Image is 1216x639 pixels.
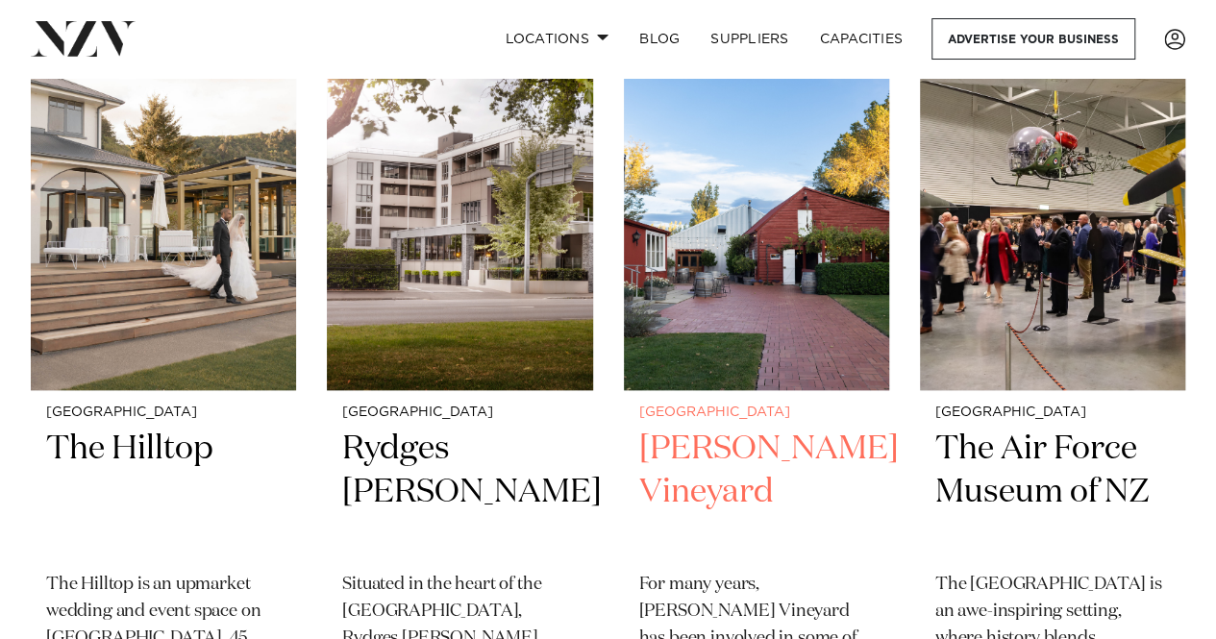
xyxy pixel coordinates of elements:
h2: [PERSON_NAME] Vineyard [639,428,874,557]
a: Locations [489,18,624,60]
h2: The Air Force Museum of NZ [935,428,1170,557]
a: SUPPLIERS [695,18,804,60]
img: nzv-logo.png [31,21,136,56]
small: [GEOGRAPHIC_DATA] [935,406,1170,420]
small: [GEOGRAPHIC_DATA] [342,406,577,420]
a: Capacities [805,18,919,60]
a: BLOG [624,18,695,60]
h2: Rydges [PERSON_NAME] [342,428,577,557]
small: [GEOGRAPHIC_DATA] [639,406,874,420]
a: Advertise your business [931,18,1135,60]
h2: The Hilltop [46,428,281,557]
small: [GEOGRAPHIC_DATA] [46,406,281,420]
